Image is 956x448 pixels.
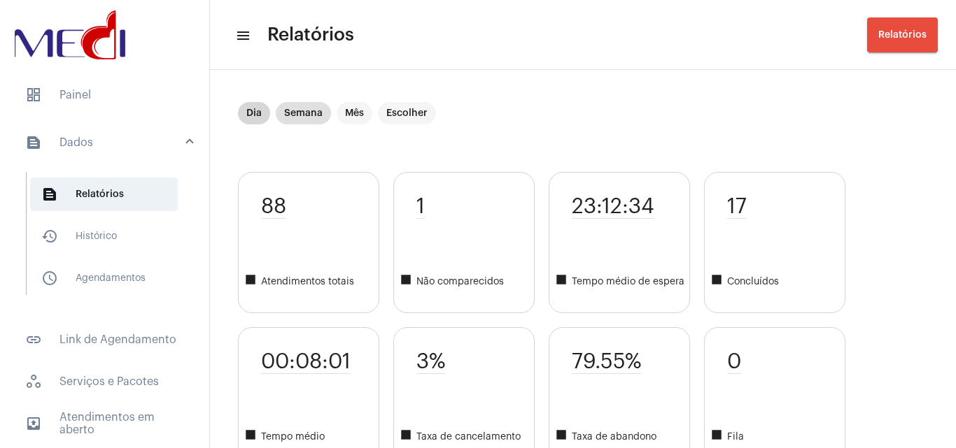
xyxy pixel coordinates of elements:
[555,273,572,290] mat-icon: square
[710,273,845,290] span: Concluídos
[11,7,129,63] img: d3a1b5fa-500b-b90f-5a1c-719c20e9830b.png
[572,195,654,219] span: 23:12:34
[878,30,927,40] span: Relatórios
[244,273,379,290] span: Atendimentos totais
[30,261,178,295] span: Agendamentos
[867,17,938,52] button: Relatórios
[25,415,42,432] mat-icon: sidenav icon
[14,407,195,440] span: Atendimentos em aberto
[244,428,261,445] mat-icon: square
[378,102,436,124] mat-chip: Escolher
[235,27,249,44] mat-icon: sidenav icon
[14,365,195,398] span: Serviços e Pacotes
[261,195,286,219] span: 88
[25,134,42,151] mat-icon: sidenav icon
[41,270,58,287] mat-icon: sidenav icon
[276,102,331,124] mat-chip: Semana
[41,186,58,203] mat-icon: sidenav icon
[555,428,689,445] span: Taxa de abandono
[710,428,845,445] span: Fila
[710,273,727,290] mat-icon: square
[244,428,379,445] span: Tempo médio
[238,102,270,124] mat-chip: Dia
[572,350,642,374] span: 79.55%
[400,428,416,445] mat-icon: square
[727,195,747,219] span: 17
[25,331,42,348] mat-icon: sidenav icon
[710,428,727,445] mat-icon: square
[555,428,572,445] mat-icon: square
[25,87,42,103] span: sidenav icon
[337,102,372,124] mat-chip: Mês
[267,24,354,46] span: Relatórios
[416,195,425,219] span: 1
[8,120,209,165] mat-expansion-panel-header: sidenav iconDados
[30,178,178,211] span: Relatórios
[261,350,351,374] span: 00:08:01
[555,273,689,290] span: Tempo médio de espera
[244,273,261,290] mat-icon: square
[14,323,195,356] span: Link de Agendamento
[25,373,42,390] span: sidenav icon
[14,78,195,112] span: Painel
[25,134,187,151] mat-panel-title: Dados
[727,350,741,374] span: 0
[400,273,534,290] span: Não comparecidos
[400,273,416,290] mat-icon: square
[41,228,58,245] mat-icon: sidenav icon
[416,350,446,374] span: 3%
[400,428,534,445] span: Taxa de cancelamento
[8,165,209,315] div: sidenav iconDados
[30,219,178,253] span: Histórico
